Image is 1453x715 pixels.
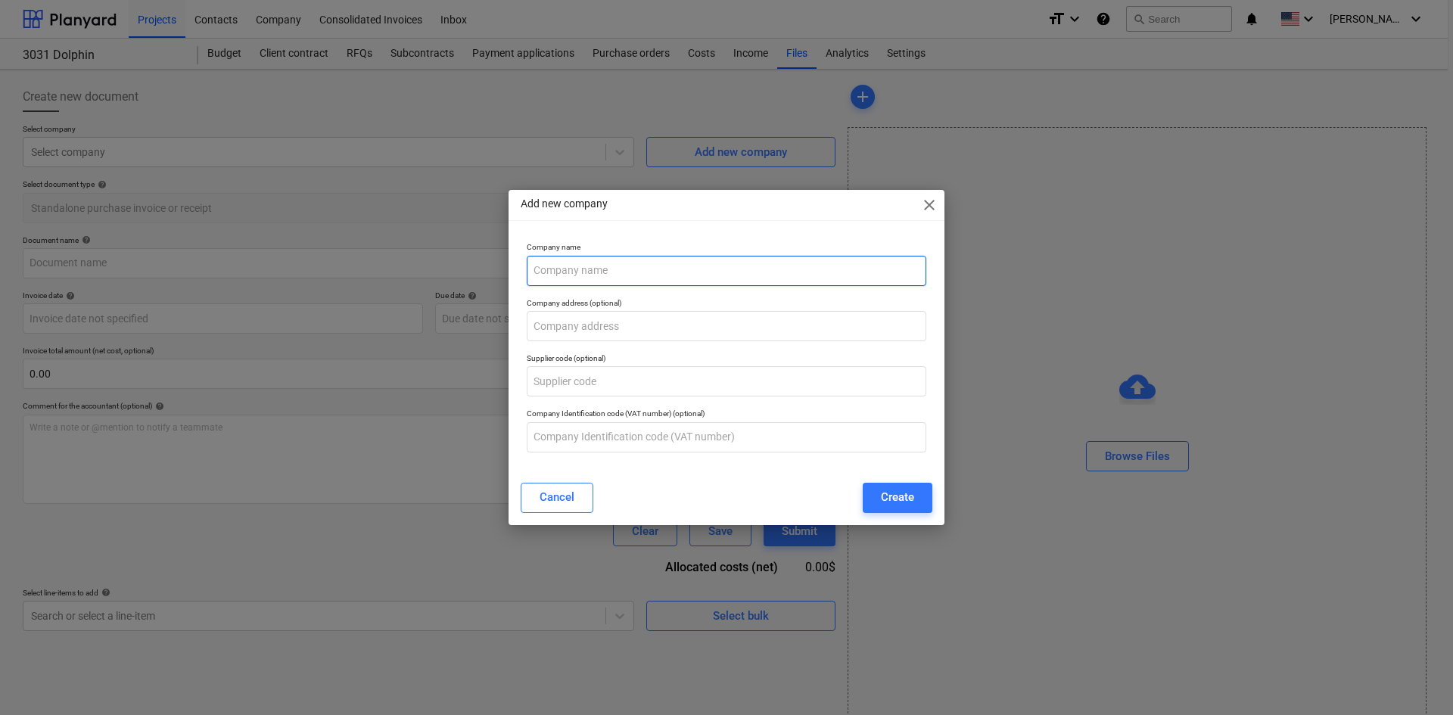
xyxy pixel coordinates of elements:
[527,422,926,452] input: Company Identification code (VAT number)
[920,196,938,214] span: close
[540,487,574,507] div: Cancel
[527,353,926,366] p: Supplier code (optional)
[527,409,926,421] p: Company Identification code (VAT number) (optional)
[527,298,926,311] p: Company address (optional)
[527,311,926,341] input: Company address
[881,487,914,507] div: Create
[527,366,926,396] input: Supplier code
[521,196,608,212] p: Add new company
[863,483,932,513] button: Create
[527,242,926,255] p: Company name
[527,256,926,286] input: Company name
[521,483,593,513] button: Cancel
